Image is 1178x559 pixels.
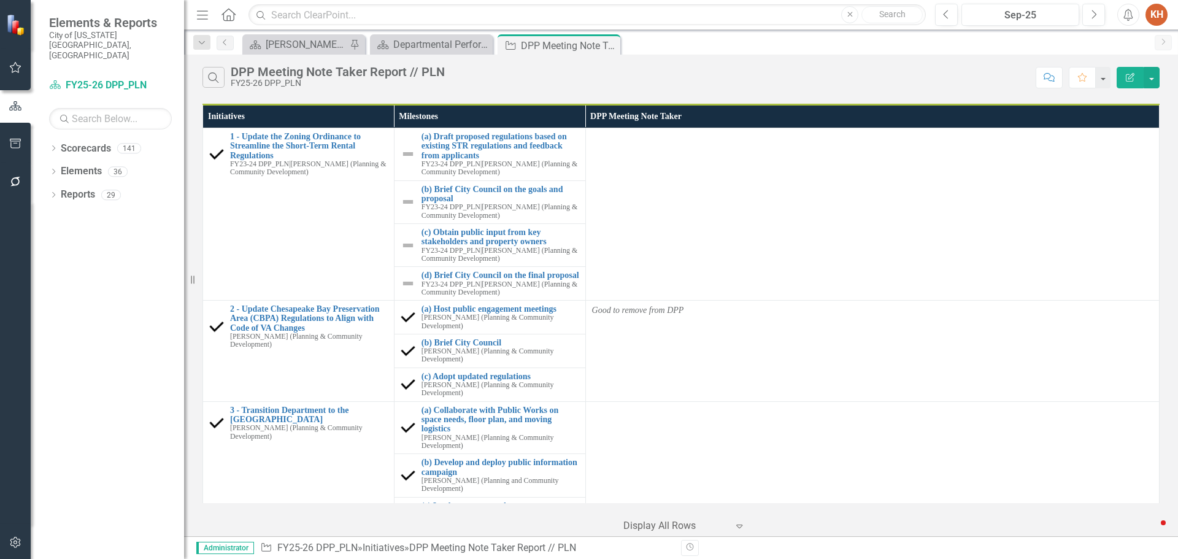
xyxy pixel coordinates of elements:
[394,267,585,301] td: Double-Click to Edit Right Click for Context Menu
[422,203,579,219] small: [PERSON_NAME] (Planning & Community Development)
[289,160,290,168] span: |
[363,542,404,553] a: Initiatives
[231,65,445,79] div: DPP Meeting Note Taker Report // PLN
[422,280,480,288] span: FY23-24 DPP_PLN
[401,420,415,435] img: Completed
[61,164,102,179] a: Elements
[209,415,224,430] img: Completed
[422,132,579,160] a: (a) Draft proposed regulations based on existing STR regulations and feedback from applicants
[422,347,579,363] small: [PERSON_NAME] (Planning & Community Development)
[203,128,395,301] td: Double-Click to Edit Right Click for Context Menu
[230,132,388,160] a: 1 - Update the Zoning Ordinance to Streamline the Short-Term Rental Regulations
[422,338,579,347] a: (b) Brief City Council
[196,542,254,554] span: Administrator
[422,247,579,263] small: [PERSON_NAME] (Planning & Community Development)
[966,8,1075,23] div: Sep-25
[6,14,28,36] img: ClearPoint Strategy
[422,160,480,168] span: FY23-24 DPP_PLN
[422,280,579,296] small: [PERSON_NAME] (Planning & Community Development)
[422,381,579,397] small: [PERSON_NAME] (Planning & Community Development)
[422,185,579,204] a: (b) Brief City Council on the goals and proposal
[401,468,415,483] img: Completed
[117,143,141,153] div: 141
[401,377,415,392] img: Completed
[401,147,415,161] img: Not Defined
[422,160,579,176] small: [PERSON_NAME] (Planning & Community Development)
[422,228,579,247] a: (c) Obtain public input from key stakeholders and property owners
[49,79,172,93] a: FY25-26 DPP_PLN
[394,334,585,368] td: Double-Click to Edit Right Click for Context Menu
[422,202,480,211] span: FY23-24 DPP_PLN
[393,37,490,52] div: Departmental Performance Plans - 3 Columns
[277,542,358,553] a: FY25-26 DPP_PLN
[61,142,111,156] a: Scorecards
[394,301,585,334] td: Double-Click to Edit Right Click for Context Menu
[49,108,172,129] input: Search Below...
[373,37,490,52] a: Departmental Performance Plans - 3 Columns
[203,301,395,402] td: Double-Click to Edit Right Click for Context Menu
[422,406,579,434] a: (a) Collaborate with Public Works on space needs, floor plan, and moving logistics
[230,160,289,168] span: FY23-24 DPP_PLN
[409,542,576,553] div: DPP Meeting Note Taker Report // PLN
[108,166,128,177] div: 36
[231,79,445,88] div: FY25-26 DPP_PLN
[422,434,579,450] small: [PERSON_NAME] (Planning & Community Development)
[422,458,579,477] a: (b) Develop and deploy public information campaign
[422,246,480,255] span: FY23-24 DPP_PLN
[422,477,579,493] small: [PERSON_NAME] (Planning and Community Development)
[861,6,923,23] button: Search
[480,160,482,168] span: |
[266,37,347,52] div: [PERSON_NAME]'s Home
[961,4,1079,26] button: Sep-25
[260,541,672,555] div: » »
[401,238,415,253] img: Not Defined
[248,4,926,26] input: Search ClearPoint...
[1136,517,1166,547] iframe: Intercom live chat
[521,38,617,53] div: DPP Meeting Note Taker Report // PLN
[422,314,579,330] small: [PERSON_NAME] (Planning & Community Development)
[394,401,585,454] td: Double-Click to Edit Right Click for Context Menu
[61,188,95,202] a: Reports
[879,9,906,19] span: Search
[1145,4,1168,26] button: KH
[245,37,347,52] a: [PERSON_NAME]'s Home
[394,223,585,266] td: Double-Click to Edit Right Click for Context Menu
[401,276,415,291] img: Not Defined
[401,344,415,358] img: Completed
[422,501,579,511] a: (c) Implement new cash payment system
[394,497,585,531] td: Double-Click to Edit Right Click for Context Menu
[209,319,224,334] img: Completed
[230,406,388,425] a: 3 - Transition Department to the [GEOGRAPHIC_DATA]
[394,128,585,181] td: Double-Click to Edit Right Click for Context Menu
[401,195,415,209] img: Not Defined
[394,368,585,401] td: Double-Click to Edit Right Click for Context Menu
[49,15,172,30] span: Elements & Reports
[230,160,388,176] small: [PERSON_NAME] (Planning & Community Development)
[480,246,482,255] span: |
[480,280,482,288] span: |
[230,333,388,349] small: [PERSON_NAME] (Planning & Community Development)
[585,128,1159,301] td: Double-Click to Edit
[230,424,388,440] small: [PERSON_NAME] (Planning & Community Development)
[394,180,585,223] td: Double-Click to Edit Right Click for Context Menu
[401,310,415,325] img: Completed
[101,190,121,200] div: 29
[422,372,579,381] a: (c) Adopt updated regulations
[209,147,224,161] img: Completed
[422,271,579,280] a: (d) Brief City Council on the final proposal
[585,301,1159,402] td: Double-Click to Edit
[592,306,684,315] em: Good to remove from DPP
[49,30,172,60] small: City of [US_STATE][GEOGRAPHIC_DATA], [GEOGRAPHIC_DATA]
[230,304,388,333] a: 2 - Update Chesapeake Bay Preservation Area (CBPA) Regulations to Align with Code of VA Changes
[422,304,579,314] a: (a) Host public engagement meetings
[394,454,585,497] td: Double-Click to Edit Right Click for Context Menu
[480,202,482,211] span: |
